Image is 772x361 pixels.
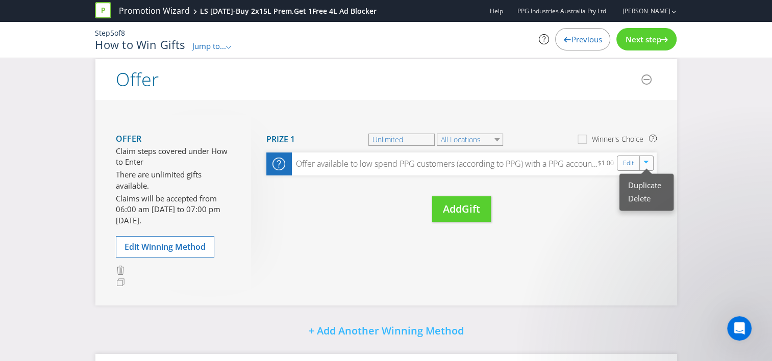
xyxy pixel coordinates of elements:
span: 5 [110,28,114,38]
div: $1.00 [598,158,617,170]
h4: Prize 1 [266,135,295,144]
p: Claims will be accepted from 06:00 am [DATE] to 07:00 pm [DATE]. [116,193,236,226]
span: Step [95,28,110,38]
iframe: Intercom live chat [727,316,752,341]
span: Gift [462,202,480,216]
a: [PERSON_NAME] [612,7,670,15]
a: Edit [623,158,634,169]
a: Promotion Wizard [119,5,190,17]
a: Delete [628,193,651,203]
span: Jump to... [192,41,226,51]
button: Edit Winning Method [116,236,214,257]
span: Edit Winning Method [124,241,206,252]
span: 8 [121,28,125,38]
div: LS [DATE]-Buy 2x15L Prem,Get 1Free 4L Ad Blocker [200,6,377,16]
p: There are unlimited gifts available. [116,169,236,191]
div: Offer available to low spend PPG customers (according to PPG) with a PPG account only. Value depe... [292,158,598,170]
span: Previous [571,34,602,44]
a: Duplicate [628,180,661,190]
p: Claim steps covered under How to Enter [116,146,236,168]
h1: How to Win Gifts [95,38,185,50]
div: Winner's Choice [592,134,643,144]
a: Help [489,7,503,15]
span: of [114,28,121,38]
h4: Offer [116,135,236,144]
span: Next step [625,34,661,44]
button: AddGift [432,196,491,222]
span: PPG Industries Australia Pty Ltd [517,7,606,15]
h2: Offer [116,69,159,90]
span: + Add Another Winning Method [309,324,464,338]
span: Add [443,202,462,216]
button: + Add Another Winning Method [283,321,490,343]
